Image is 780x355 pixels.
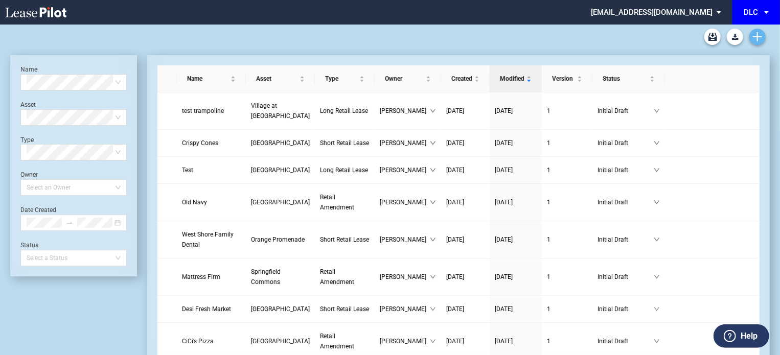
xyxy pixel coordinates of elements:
th: Name [177,65,246,92]
span: [PERSON_NAME] [380,336,430,346]
span: Initial Draft [598,106,654,116]
a: Short Retail Lease [320,138,370,148]
a: Long Retail Lease [320,106,370,116]
span: 1 [547,167,550,174]
span: Lawrenceville Town Center [251,139,310,147]
a: [DATE] [495,165,537,175]
span: Owner [385,74,424,84]
span: Version [552,74,575,84]
th: Created [441,65,490,92]
span: down [430,140,436,146]
a: Village at [GEOGRAPHIC_DATA] [251,101,310,121]
span: Test [182,167,193,174]
th: Status [592,65,665,92]
label: Status [20,242,38,249]
label: Owner [20,171,38,178]
span: down [654,236,660,243]
label: Type [20,136,34,144]
span: Retail Amendment [320,194,354,211]
a: Long Retail Lease [320,165,370,175]
span: Short Retail Lease [320,236,369,243]
span: [PERSON_NAME] [380,106,430,116]
label: Asset [20,101,36,108]
span: 1 [547,338,550,345]
a: [DATE] [495,304,537,314]
span: 1 [547,236,550,243]
md-menu: Download Blank Form List [724,29,746,45]
span: [DATE] [495,236,513,243]
span: Initial Draft [598,272,654,282]
span: Desi Fresh Market [182,305,231,313]
span: [DATE] [495,139,513,147]
span: down [654,274,660,280]
th: Asset [246,65,315,92]
span: Asset [256,74,297,84]
a: [DATE] [495,336,537,346]
span: [DATE] [446,236,464,243]
button: Help [714,324,769,348]
span: Initial Draft [598,234,654,245]
a: [GEOGRAPHIC_DATA] [251,165,310,175]
span: [DATE] [495,305,513,313]
span: Initial Draft [598,165,654,175]
a: 1 [547,336,587,346]
span: [DATE] [446,338,464,345]
a: Retail Amendment [320,331,370,351]
span: down [430,236,436,243]
span: Randhurst Village [251,199,310,206]
span: [DATE] [495,273,513,280]
a: [DATE] [495,138,537,148]
a: [DATE] [446,304,485,314]
a: Archive [704,29,721,45]
span: Springfield Commons [251,268,281,286]
span: down [430,108,436,114]
span: [PERSON_NAME] [380,272,430,282]
a: [GEOGRAPHIC_DATA] [251,336,310,346]
span: Imperial Plaza [251,305,310,313]
span: [PERSON_NAME] [380,234,430,245]
span: down [654,199,660,205]
a: [DATE] [446,197,485,207]
span: down [654,306,660,312]
span: Type [325,74,357,84]
a: Orange Promenade [251,234,310,245]
span: Initial Draft [598,304,654,314]
a: [DATE] [495,197,537,207]
span: Long Retail Lease [320,167,368,174]
span: [DATE] [495,199,513,206]
span: down [654,140,660,146]
a: [GEOGRAPHIC_DATA] [251,304,310,314]
span: [DATE] [446,199,464,206]
label: Name [20,66,37,73]
a: [DATE] [446,138,485,148]
span: [DATE] [495,107,513,114]
span: down [430,167,436,173]
span: [DATE] [446,167,464,174]
a: Short Retail Lease [320,304,370,314]
a: 1 [547,138,587,148]
a: [DATE] [495,234,537,245]
label: Help [741,329,758,343]
label: Date Created [20,206,56,214]
th: Modified [490,65,542,92]
span: to [66,219,73,226]
a: 1 [547,304,587,314]
span: down [430,274,436,280]
span: down [654,338,660,344]
a: [DATE] [446,106,485,116]
span: down [654,167,660,173]
a: Crispy Cones [182,138,241,148]
a: [GEOGRAPHIC_DATA] [251,197,310,207]
a: CiCi’s Pizza [182,336,241,346]
a: [DATE] [446,272,485,282]
span: [DATE] [495,338,513,345]
a: [GEOGRAPHIC_DATA] [251,138,310,148]
span: Spring Creek Centre [251,338,310,345]
span: Status [603,74,648,84]
span: test trampoline [182,107,224,114]
a: [DATE] [446,336,485,346]
span: Long Retail Lease [320,107,368,114]
a: Mattress Firm [182,272,241,282]
div: DLC [744,8,758,17]
span: Mattress Firm [182,273,220,280]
